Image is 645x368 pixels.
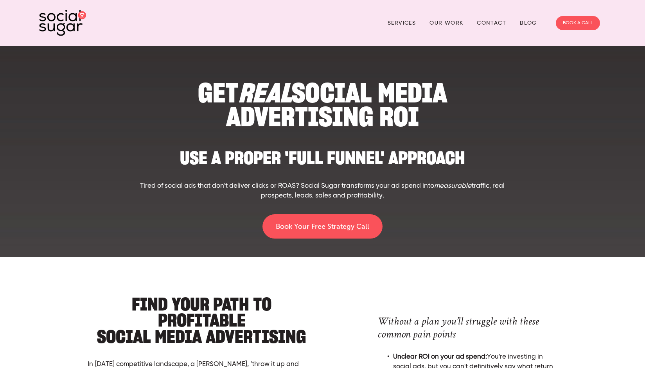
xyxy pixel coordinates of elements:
a: Contact [477,17,506,29]
h3: Without a plan you’ll struggle with these common pain points [377,315,557,341]
p: Tired of social ads that don't deliver clicks or ROAS? Social Sugar transforms your ad spend into... [136,181,509,201]
strong: Unclear ROI on your ad spend: [393,354,487,360]
a: Book Your Free Strategy Call [262,214,383,239]
em: measurable [434,183,471,189]
h2: Use a proper 'full funnel' approach [136,142,509,166]
h2: Find your Path to Profitable Social Media Advertising [88,288,316,345]
a: Blog [520,17,537,29]
a: Our Work [429,17,463,29]
a: BOOK A CALL [556,16,600,30]
a: Services [388,17,416,29]
h1: Get Social Media Advertising ROI [136,81,509,129]
em: real [238,76,292,110]
img: SocialSugar [39,10,86,36]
